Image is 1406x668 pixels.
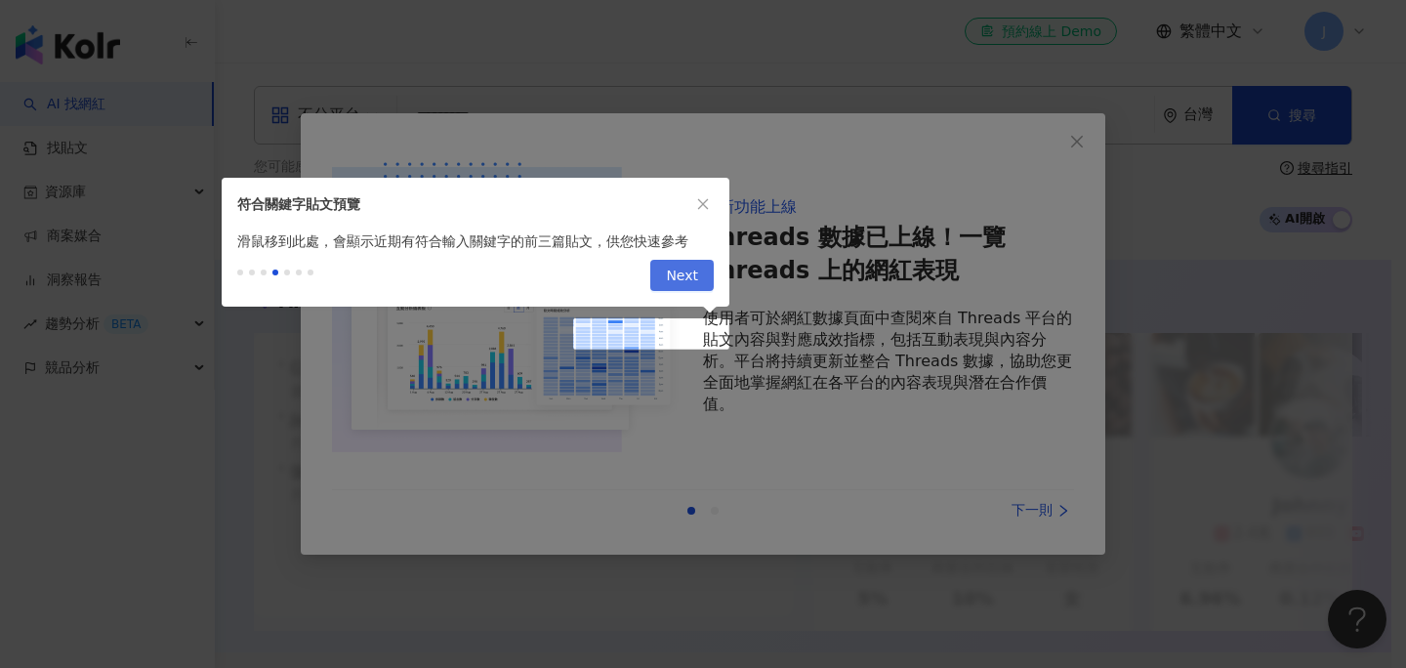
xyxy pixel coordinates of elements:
span: Next [666,261,698,292]
div: 符合關鍵字貼文預覽 [237,193,692,215]
div: 滑鼠移到此處，會顯示近期有符合輸入關鍵字的前三篇貼文，供您快速參考 [222,230,729,252]
button: close [692,193,714,215]
span: close [696,197,710,211]
button: Next [650,260,714,291]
